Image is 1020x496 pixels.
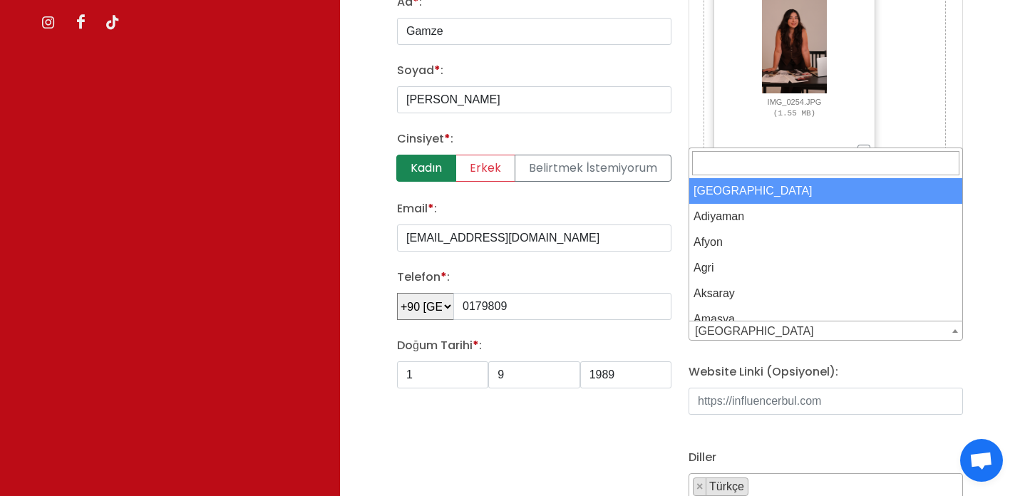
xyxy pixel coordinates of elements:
span: Türkçe [708,480,748,492]
label: Email : [397,200,437,217]
label: Telefon : [397,269,450,286]
li: Afyon [689,229,962,255]
label: Doğum Tarihi : [397,337,482,354]
li: Amasya [689,306,962,332]
span: Adana [689,321,963,341]
textarea: Search [752,483,761,496]
div: IMG_0254.JPG [718,93,870,118]
samp: (1.55 MB) [773,109,815,118]
label: Belirtmek İstemiyorum [515,155,671,182]
li: Türkçe [693,477,748,496]
li: Adiyaman [689,204,962,229]
input: johndoe@influencerbul.com [397,224,671,252]
label: Soyad : [397,62,443,79]
input: ex: 222-333-4455 [453,293,671,320]
span: × [696,480,703,492]
div: IMG_0254.JPG [738,96,852,107]
div: Not uploaded yet [718,146,730,157]
span: Adana [689,321,962,341]
input: https://influencerbul.com [689,388,963,415]
label: Diller [689,449,716,466]
label: Cinsiyet : [397,130,453,148]
button: Detayları gör [857,145,870,152]
li: Aksaray [689,281,962,306]
button: Remove item [694,478,706,495]
div: Açık sohbet [960,439,1003,482]
input: Search [692,151,959,175]
label: Erkek [455,155,515,182]
li: Agri [689,255,962,281]
label: Website Linki (Opsiyonel): [689,363,838,381]
li: [GEOGRAPHIC_DATA] [689,178,962,204]
label: Kadın [396,155,456,182]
